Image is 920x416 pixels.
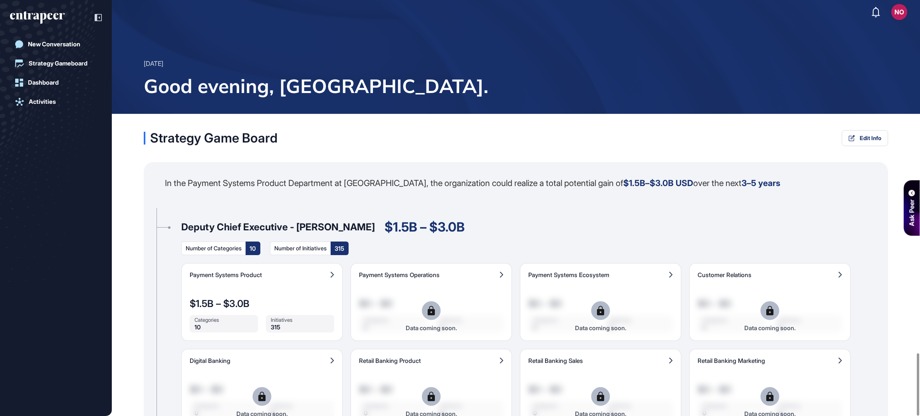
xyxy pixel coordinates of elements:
div: [DATE] [144,59,163,69]
div: Number of Categories [181,242,246,255]
button: Edit Info [842,130,888,146]
strong: 3–5 years [742,178,780,188]
span: $1.5B – $3.0B [190,298,250,309]
div: Strategy Game Board [144,132,278,145]
div: Number of Initiatives [270,242,331,255]
a: Activities [10,94,102,110]
span: Payment Systems Product [190,272,327,278]
div: entrapeer-logo [10,11,65,24]
span: Good evening, [GEOGRAPHIC_DATA]. [144,74,888,98]
div: New Conversation [28,41,80,48]
div: 315 [331,242,349,255]
span: Categories [194,317,219,323]
span: 10 [194,324,201,330]
div: Deputy Chief Executive - [PERSON_NAME] [181,222,375,232]
a: New Conversation [10,36,102,52]
p: In the Payment Systems Product Department at [GEOGRAPHIC_DATA], the organization could realize a ... [165,178,780,188]
div: Dashboard [28,79,59,86]
a: Dashboard [10,75,102,91]
span: Edit Info [860,135,881,141]
div: Activities [29,98,56,105]
strong: $1.5B–$3.0B USD [623,178,693,188]
button: NO [891,4,907,20]
div: Ask Peer [907,200,916,226]
div: Strategy Gameboard [29,60,87,67]
div: 10 [246,242,260,255]
span: 315 [271,324,280,330]
div: $1.5B – $3.0B [385,221,465,234]
a: Strategy Gameboard [10,55,102,71]
span: Initiatives [271,317,292,323]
